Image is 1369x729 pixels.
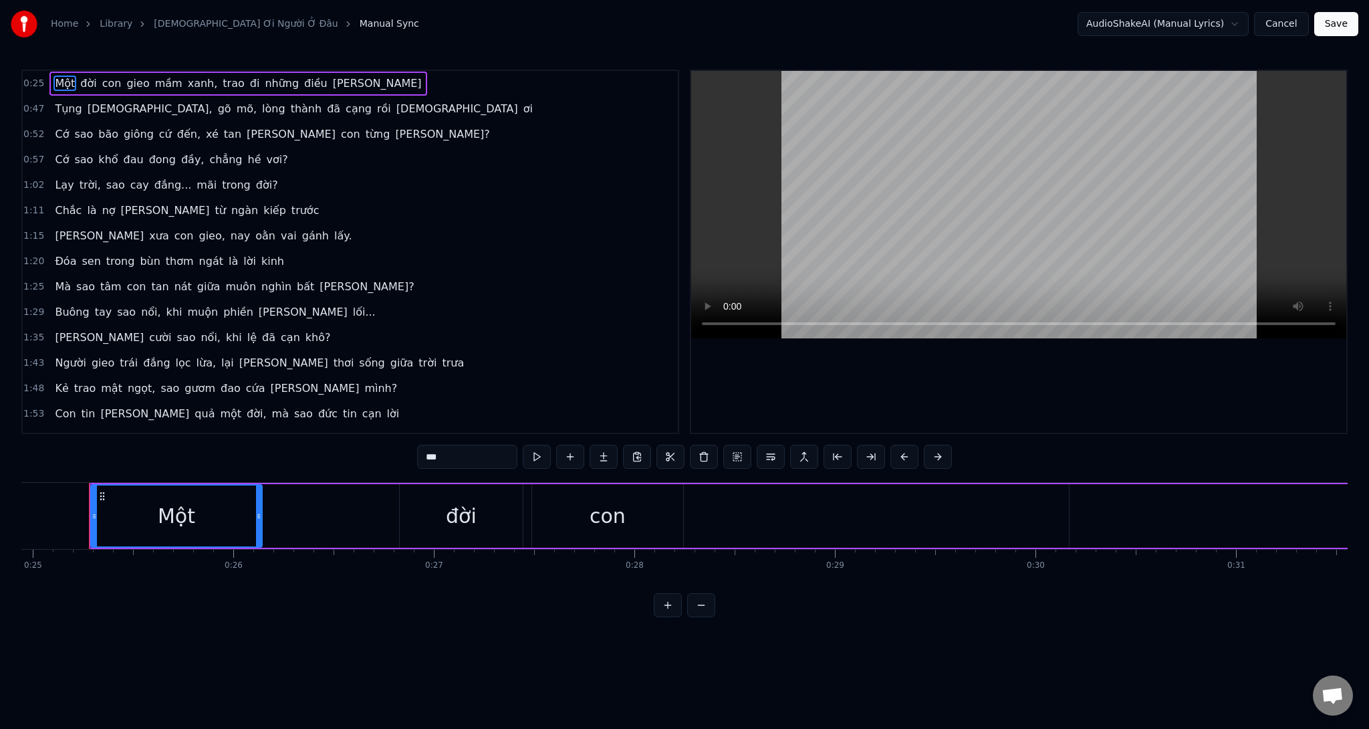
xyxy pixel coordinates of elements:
[394,126,491,142] span: [PERSON_NAME]?
[217,101,233,116] span: gõ
[158,501,195,531] div: Một
[287,431,307,447] span: tìm
[293,406,314,421] span: sao
[317,406,339,421] span: đức
[318,279,415,294] span: [PERSON_NAME]?
[53,279,72,294] span: Mà
[186,304,219,320] span: muộn
[224,279,257,294] span: muôn
[138,253,161,269] span: bùn
[129,177,150,193] span: cay
[86,203,98,218] span: là
[262,203,287,218] span: kiếp
[289,101,324,116] span: thành
[99,406,191,421] span: [PERSON_NAME]
[79,76,98,91] span: đời
[154,17,338,31] a: [DEMOGRAPHIC_DATA] Ơi Người Ở Đâu
[195,177,218,193] span: mãi
[363,381,398,396] span: mình?
[1027,560,1045,571] div: 0:30
[364,126,392,142] span: từng
[23,77,44,90] span: 0:25
[80,253,102,269] span: sen
[245,381,267,396] span: cứa
[261,101,287,116] span: lòng
[225,330,243,345] span: khi
[154,76,184,91] span: mầm
[153,177,193,193] span: đắng...
[254,228,277,243] span: oằn
[73,152,94,167] span: sao
[101,76,123,91] span: con
[23,153,44,167] span: 0:57
[53,431,75,447] span: Lạc
[223,126,243,142] span: tan
[279,228,298,243] span: vai
[53,177,75,193] span: Lạy
[352,304,377,320] span: lối...
[265,152,289,167] span: vơi?
[425,560,443,571] div: 0:27
[97,152,119,167] span: khổ
[342,406,358,421] span: tin
[245,126,337,142] span: [PERSON_NAME]
[230,203,259,218] span: ngàn
[246,152,262,167] span: hề
[160,431,251,447] span: [PERSON_NAME]
[100,381,124,396] span: mật
[245,406,267,421] span: đời,
[23,407,44,421] span: 1:53
[376,101,392,116] span: rồi
[118,355,139,371] span: trái
[140,304,162,320] span: nổi,
[1314,12,1358,36] button: Save
[148,228,170,243] span: xưa
[174,355,193,371] span: lọc
[269,381,360,396] span: [PERSON_NAME]
[208,152,243,167] span: chẳng
[180,152,206,167] span: đầy,
[326,101,342,116] span: đã
[225,560,243,571] div: 0:26
[395,101,519,116] span: [DEMOGRAPHIC_DATA]
[105,177,126,193] span: sao
[100,17,132,31] a: Library
[195,355,217,371] span: lừa,
[260,279,293,294] span: nghìn
[142,355,171,371] span: đắng
[173,228,195,243] span: con
[150,279,170,294] span: tan
[186,76,219,91] span: xanh,
[389,355,415,371] span: giữa
[246,330,258,345] span: lệ
[290,203,321,218] span: trước
[112,431,138,447] span: đêm
[126,381,156,396] span: ngọt,
[140,431,157,447] span: tối
[301,228,330,243] span: gánh
[340,126,362,142] span: con
[53,253,78,269] span: Đóa
[344,101,373,116] span: cạng
[227,253,239,269] span: là
[23,179,44,192] span: 1:02
[51,17,78,31] a: Home
[213,203,227,218] span: từ
[446,501,477,531] div: đời
[309,431,332,447] span: đâu
[176,126,202,142] span: đến,
[260,253,285,269] span: kinh
[446,431,467,447] span: an?
[235,101,258,116] span: mõ,
[255,177,279,193] span: đời?
[271,406,290,421] span: mà
[279,330,301,345] span: cạn
[826,560,844,571] div: 0:29
[23,306,44,319] span: 1:29
[90,355,116,371] span: gieo
[333,228,354,243] span: lấy.
[199,330,221,345] span: nổi,
[24,560,42,571] div: 0:25
[80,406,97,421] span: tin
[99,279,123,294] span: tâm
